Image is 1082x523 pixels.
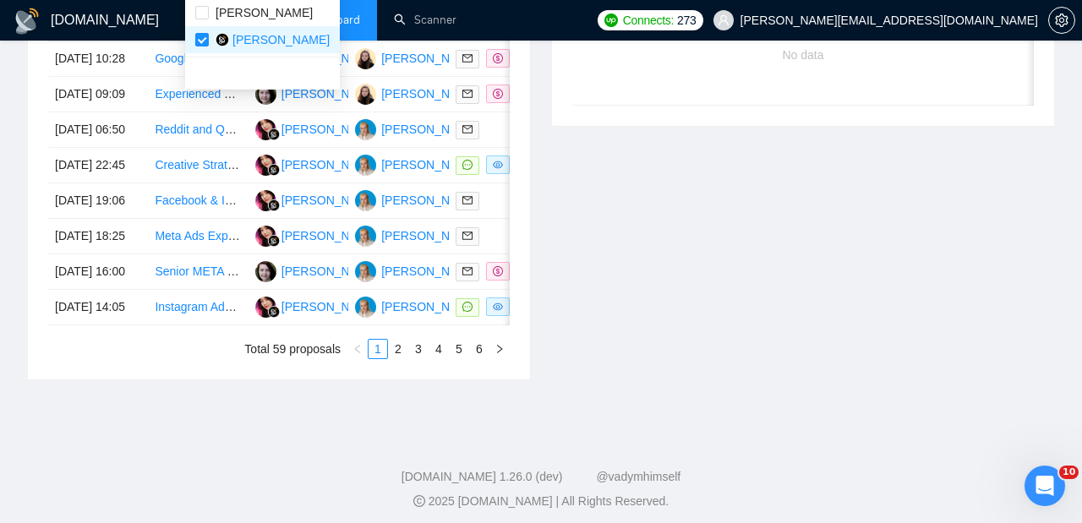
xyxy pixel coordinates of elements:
div: [PERSON_NAME] [281,262,379,281]
div: [PERSON_NAME] [381,49,478,68]
button: setting [1048,7,1075,34]
li: Total 59 proposals [244,339,341,359]
a: Facebook & Instagram Ads for Catering Services [155,193,411,207]
span: mail [462,266,473,276]
div: [PERSON_NAME] [281,84,379,103]
img: NK [255,155,276,176]
a: Meta Ads Expert Needed for E-commerce Brand Growth [155,229,450,242]
img: 0HZm5+FzCBguwLTpFOMAAAAASUVORK5CYII= [216,33,229,46]
li: 2 [388,339,408,359]
img: gigradar-bm.png [268,128,280,140]
img: AS [355,155,376,176]
img: NK [255,119,276,140]
div: [PERSON_NAME] [281,297,379,316]
td: Senior META Media Buyer [148,254,248,290]
div: [PERSON_NAME] [381,120,478,139]
td: [DATE] 16:00 [48,254,148,290]
td: [DATE] 10:28 [48,41,148,77]
img: AS [355,119,376,140]
a: Google Ad Expert Required To Scale Past Plateau [155,52,418,65]
li: 3 [408,339,429,359]
td: [DATE] 22:45 [48,148,148,183]
a: Experienced Google Ads Media Buyer Needed [155,87,400,101]
img: upwork-logo.png [604,14,618,27]
a: Instagram Ads Specialist [155,300,284,313]
div: [PERSON_NAME] [381,297,478,316]
a: NK[PERSON_NAME] [255,122,379,135]
span: eye [493,160,503,170]
a: IG[PERSON_NAME] [255,264,379,277]
a: 4 [429,340,448,358]
button: right [489,339,510,359]
img: IG [255,84,276,105]
td: [DATE] 18:25 [48,219,148,254]
a: IG[PERSON_NAME] [255,86,379,100]
span: copyright [413,495,425,507]
div: [PERSON_NAME] [281,191,379,210]
span: dollar [493,53,503,63]
img: TB [355,48,376,69]
td: [DATE] 14:05 [48,290,148,325]
div: [PERSON_NAME] [381,155,478,174]
img: NK [255,297,276,318]
span: message [462,302,473,312]
div: [PERSON_NAME] [381,226,478,245]
td: Reddit and Quora Marketing Specialist for Mortgage Loans [148,112,248,148]
span: Connects: [623,11,674,30]
a: Senior META Media Buyer [155,264,293,278]
a: AS[PERSON_NAME] [355,122,478,135]
a: @vadymhimself [596,470,680,483]
td: Facebook & Instagram Ads for Catering Services [148,183,248,219]
div: [PERSON_NAME] [281,226,379,245]
li: 1 [368,339,388,359]
a: NK[PERSON_NAME] [255,228,379,242]
img: AS [355,297,376,318]
span: left [352,344,363,354]
li: 5 [449,339,469,359]
td: [DATE] 06:50 [48,112,148,148]
div: [PERSON_NAME] [381,262,478,281]
span: eye [493,302,503,312]
td: Instagram Ads Specialist [148,290,248,325]
div: 2025 [DOMAIN_NAME] | All Rights Reserved. [14,493,1068,510]
a: AS[PERSON_NAME] [355,228,478,242]
img: IG [255,261,276,282]
span: mail [462,231,473,241]
span: 273 [677,11,696,30]
a: Creative Strategist for Static Paid Social Ads [155,158,387,172]
span: 10 [1059,466,1079,479]
li: 4 [429,339,449,359]
a: NK[PERSON_NAME] [255,157,379,171]
span: right [495,344,505,354]
img: gigradar-bm.png [268,199,280,211]
div: [PERSON_NAME] [281,155,379,174]
td: Google Ad Expert Required To Scale Past Plateau [148,41,248,77]
span: [PERSON_NAME] [232,33,330,46]
a: 2 [389,340,407,358]
span: setting [1049,14,1074,27]
span: mail [462,89,473,99]
a: searchScanner [394,13,456,27]
img: AS [355,190,376,211]
span: mail [462,124,473,134]
img: gigradar-bm.png [268,306,280,318]
a: TB[PERSON_NAME] [355,51,478,64]
img: AS [355,261,376,282]
td: [DATE] 19:06 [48,183,148,219]
a: AS[PERSON_NAME] [355,264,478,277]
a: 6 [470,340,489,358]
img: NK [255,226,276,247]
span: dollar [493,266,503,276]
a: 5 [450,340,468,358]
li: 6 [469,339,489,359]
span: dollar [493,89,503,99]
a: AS[PERSON_NAME] [355,157,478,171]
li: Next Page [489,339,510,359]
td: Experienced Google Ads Media Buyer Needed [148,77,248,112]
span: mail [462,53,473,63]
img: gigradar-bm.png [268,164,280,176]
img: NK [255,190,276,211]
a: [DOMAIN_NAME] 1.26.0 (dev) [402,470,563,483]
a: NK[PERSON_NAME] [255,193,379,206]
iframe: Intercom live chat [1025,466,1065,506]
